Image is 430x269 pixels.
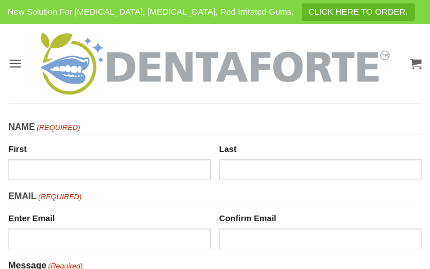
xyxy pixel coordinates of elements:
[8,140,211,156] label: First
[8,120,422,135] legend: Name
[8,209,211,225] label: Enter Email
[41,33,390,95] img: DENTAFORTE™
[410,51,422,76] a: View cart
[37,191,82,203] span: (Required)
[36,122,80,134] span: (Required)
[8,189,422,204] legend: Email
[8,50,22,77] a: Menu
[302,3,415,21] a: CLICK HERE TO ORDER.
[219,140,422,156] label: Last
[219,209,422,225] label: Confirm Email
